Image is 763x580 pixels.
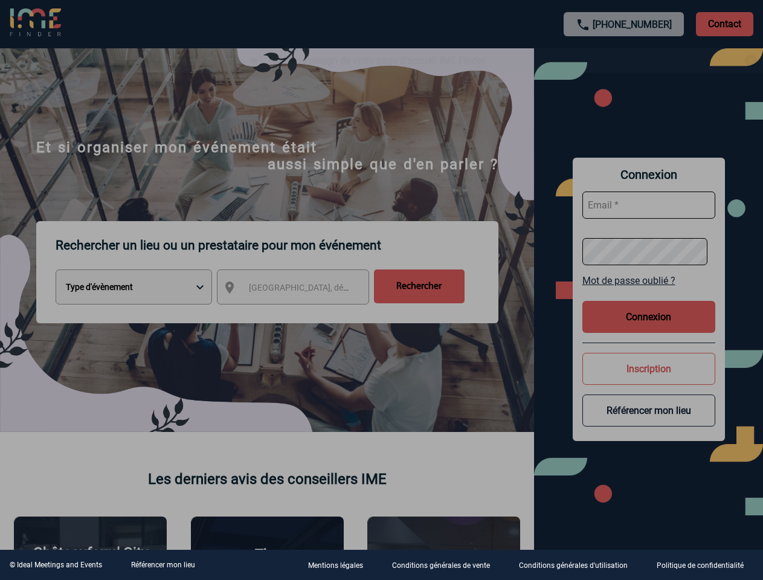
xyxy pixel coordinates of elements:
[519,562,628,570] p: Conditions générales d'utilisation
[10,561,102,569] div: © Ideal Meetings and Events
[298,559,382,571] a: Mentions légales
[131,561,195,569] a: Référencer mon lieu
[382,559,509,571] a: Conditions générales de vente
[392,562,490,570] p: Conditions générales de vente
[509,559,647,571] a: Conditions générales d'utilisation
[657,562,744,570] p: Politique de confidentialité
[647,559,763,571] a: Politique de confidentialité
[308,562,363,570] p: Mentions légales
